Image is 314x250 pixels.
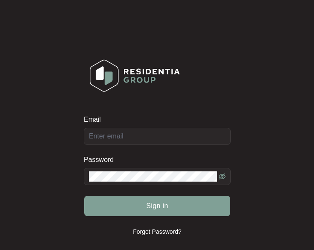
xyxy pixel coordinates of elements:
[133,227,182,236] p: Forgot Password?
[146,201,168,211] span: Sign in
[84,54,185,97] img: Login Logo
[84,196,230,216] button: Sign in
[84,128,231,145] input: Email
[84,115,107,124] label: Email
[84,156,120,164] label: Password
[219,173,226,180] span: eye-invisible
[89,171,217,182] input: Password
